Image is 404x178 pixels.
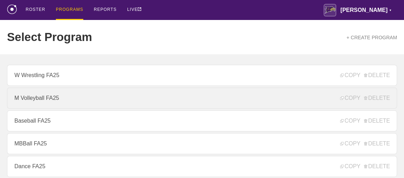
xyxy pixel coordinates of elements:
span: DELETE [364,72,390,78]
img: logo [7,5,17,14]
iframe: Chat Widget [278,97,404,178]
a: MBBall FA25 [7,133,397,154]
a: Baseball FA25 [7,110,397,131]
a: + CREATE PROGRAM [346,35,397,40]
a: M Volleyball FA25 [7,88,397,109]
span: COPY [340,72,360,78]
div: ▼ [389,8,392,13]
span: COPY [340,95,360,101]
span: DELETE [364,95,390,101]
img: Avila [324,4,336,16]
a: Dance FA25 [7,156,397,177]
a: W Wrestling FA25 [7,65,397,86]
